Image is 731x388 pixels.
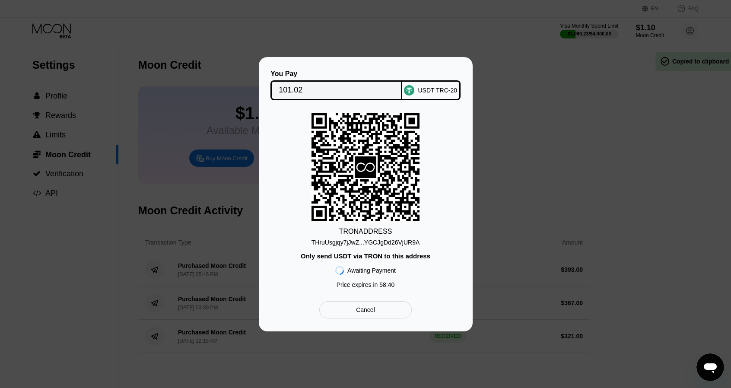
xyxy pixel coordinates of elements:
div: USDT TRC-20 [418,87,457,94]
div: Cancel [356,306,375,314]
span: 58 : 40 [379,281,394,288]
div: You Pay [270,70,402,78]
div: THruUsgjqy7jJwZ...YGCJgDd26VjUR9A [311,235,420,246]
div: Only send USDT via TRON to this address [301,252,430,260]
div: TRON ADDRESS [339,228,392,235]
div: Awaiting Payment [347,267,396,274]
iframe: Кнопка запуска окна обмена сообщениями [696,353,724,381]
div: Price expires in [337,281,395,288]
div: Cancel [319,301,411,318]
div: THruUsgjqy7jJwZ...YGCJgDd26VjUR9A [311,239,420,246]
div: You PayUSDT TRC-20 [272,70,460,100]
